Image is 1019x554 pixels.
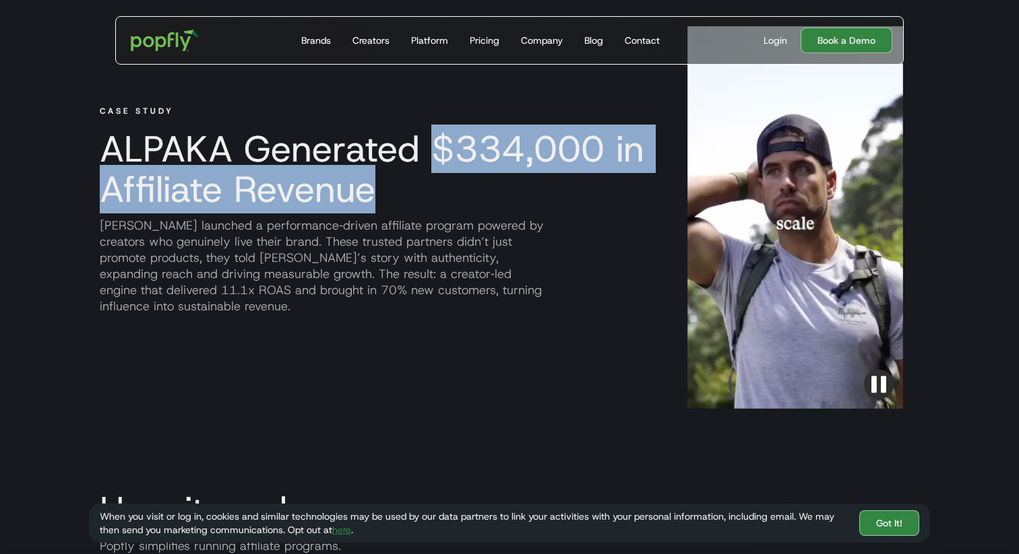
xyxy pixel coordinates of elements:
[100,510,848,536] div: When you visit or log in, cookies and similar technologies may be used by our data partners to li...
[521,34,563,47] div: Company
[406,17,454,64] a: Platform
[864,370,894,399] img: Pause video
[89,104,655,118] p: CASE STUDY
[352,34,390,47] div: Creators
[347,17,395,64] a: Creators
[801,28,892,53] a: Book a Demo
[296,17,336,64] a: Brands
[470,34,499,47] div: Pricing
[89,489,941,530] h1: How it works
[464,17,505,64] a: Pricing
[625,34,660,47] div: Contact
[332,524,351,536] a: here
[301,34,331,47] div: Brands
[859,510,919,536] a: Got It!
[584,34,603,47] div: Blog
[758,34,793,47] a: Login
[121,20,208,61] a: home
[764,34,787,47] div: Login
[411,34,448,47] div: Platform
[619,17,665,64] a: Contact
[579,17,609,64] a: Blog
[89,129,655,209] h3: ALPAKA Generated $334,000 in Affiliate Revenue
[516,17,568,64] a: Company
[89,217,655,314] p: [PERSON_NAME] launched a performance‑driven affiliate program powered by creators who genuinely l...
